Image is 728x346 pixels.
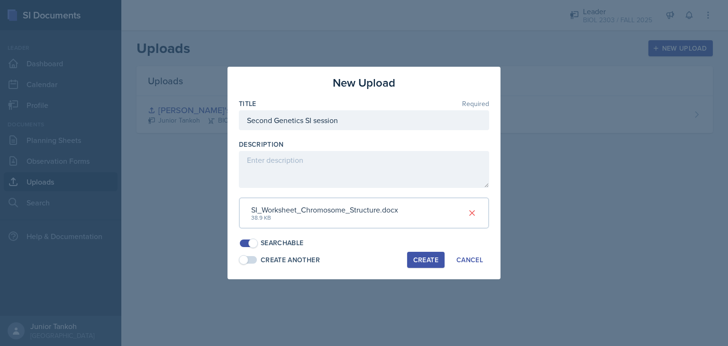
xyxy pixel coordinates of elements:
[251,204,398,215] div: SI_Worksheet_Chromosome_Structure.docx
[456,256,483,264] div: Cancel
[462,100,489,107] span: Required
[450,252,489,268] button: Cancel
[239,140,284,149] label: Description
[239,110,489,130] input: Enter title
[333,74,395,91] h3: New Upload
[261,238,304,248] div: Searchable
[239,99,256,108] label: Title
[407,252,445,268] button: Create
[413,256,438,264] div: Create
[251,213,398,222] div: 38.9 KB
[261,255,320,265] div: Create Another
